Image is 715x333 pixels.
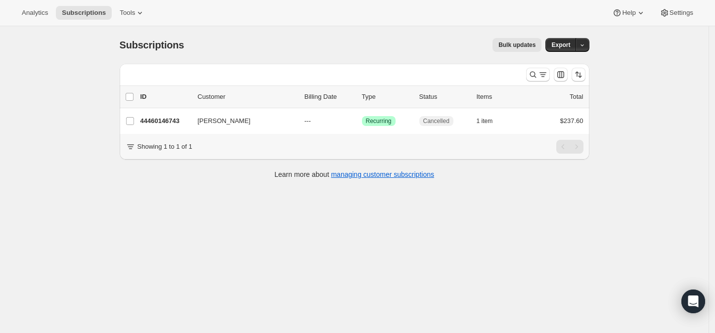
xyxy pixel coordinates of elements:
p: ID [140,92,190,102]
button: Tools [114,6,151,20]
button: Subscriptions [56,6,112,20]
button: [PERSON_NAME] [192,113,291,129]
button: 1 item [477,114,504,128]
button: Settings [654,6,699,20]
nav: Pagination [556,140,583,154]
span: Subscriptions [120,40,184,50]
p: Learn more about [274,169,434,179]
span: --- [305,117,311,125]
button: Help [606,6,651,20]
button: Search and filter results [526,68,550,82]
span: Recurring [366,117,392,125]
button: Sort the results [572,68,585,82]
div: IDCustomerBilling DateTypeStatusItemsTotal [140,92,583,102]
div: Items [477,92,526,102]
span: [PERSON_NAME] [198,116,251,126]
span: 1 item [477,117,493,125]
p: Billing Date [305,92,354,102]
span: Subscriptions [62,9,106,17]
div: Type [362,92,411,102]
p: Customer [198,92,297,102]
span: Analytics [22,9,48,17]
button: Analytics [16,6,54,20]
p: Status [419,92,469,102]
button: Export [545,38,576,52]
button: Bulk updates [492,38,541,52]
span: $237.60 [560,117,583,125]
a: managing customer subscriptions [331,170,434,178]
div: 44460146743[PERSON_NAME]---SuccessRecurringCancelled1 item$237.60 [140,114,583,128]
span: Cancelled [423,117,449,125]
span: Tools [120,9,135,17]
p: Total [570,92,583,102]
button: Customize table column order and visibility [554,68,568,82]
span: Export [551,41,570,49]
p: Showing 1 to 1 of 1 [137,142,192,152]
p: 44460146743 [140,116,190,126]
span: Settings [670,9,693,17]
div: Open Intercom Messenger [681,290,705,313]
span: Help [622,9,635,17]
span: Bulk updates [498,41,536,49]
